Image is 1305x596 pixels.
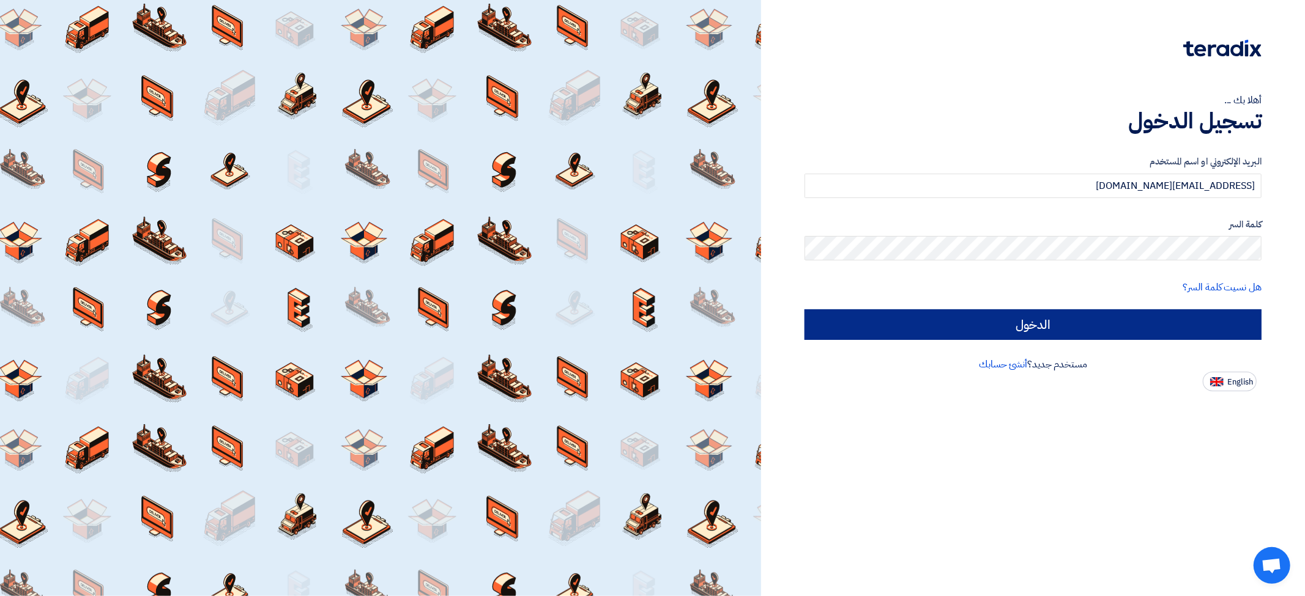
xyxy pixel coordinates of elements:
[805,108,1262,134] h1: تسجيل الدخول
[979,357,1027,372] a: أنشئ حسابك
[1203,372,1257,391] button: English
[1183,280,1262,295] a: هل نسيت كلمة السر؟
[1183,40,1262,57] img: Teradix logo
[805,357,1262,372] div: مستخدم جديد؟
[805,309,1262,340] input: الدخول
[805,174,1262,198] input: أدخل بريد العمل الإلكتروني او اسم المستخدم الخاص بك ...
[805,93,1262,108] div: أهلا بك ...
[1227,378,1253,386] span: English
[1254,547,1290,584] div: دردشة مفتوحة
[805,218,1262,232] label: كلمة السر
[1210,377,1224,386] img: en-US.png
[805,155,1262,169] label: البريد الإلكتروني او اسم المستخدم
